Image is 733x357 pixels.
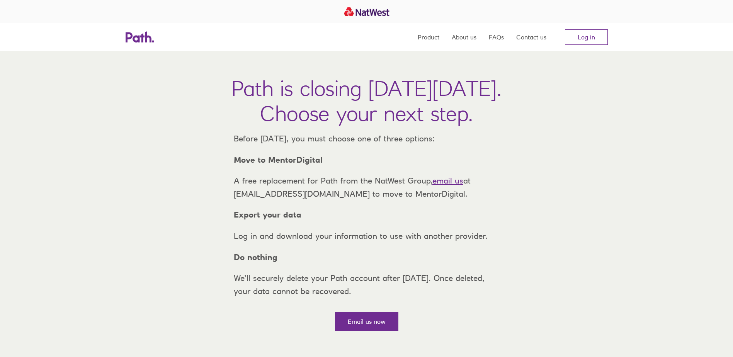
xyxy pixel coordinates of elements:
[516,23,546,51] a: Contact us
[489,23,504,51] a: FAQs
[234,155,323,165] strong: Move to MentorDigital
[452,23,476,51] a: About us
[231,76,502,126] h1: Path is closing [DATE][DATE]. Choose your next step.
[565,29,608,45] a: Log in
[228,272,506,297] p: We’ll securely delete your Path account after [DATE]. Once deleted, your data cannot be recovered.
[418,23,439,51] a: Product
[234,210,301,219] strong: Export your data
[228,229,506,243] p: Log in and download your information to use with another provider.
[335,312,398,331] a: Email us now
[228,132,506,145] p: Before [DATE], you must choose one of three options:
[228,174,506,200] p: A free replacement for Path from the NatWest Group, at [EMAIL_ADDRESS][DOMAIN_NAME] to move to Me...
[432,176,463,185] a: email us
[234,252,277,262] strong: Do nothing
